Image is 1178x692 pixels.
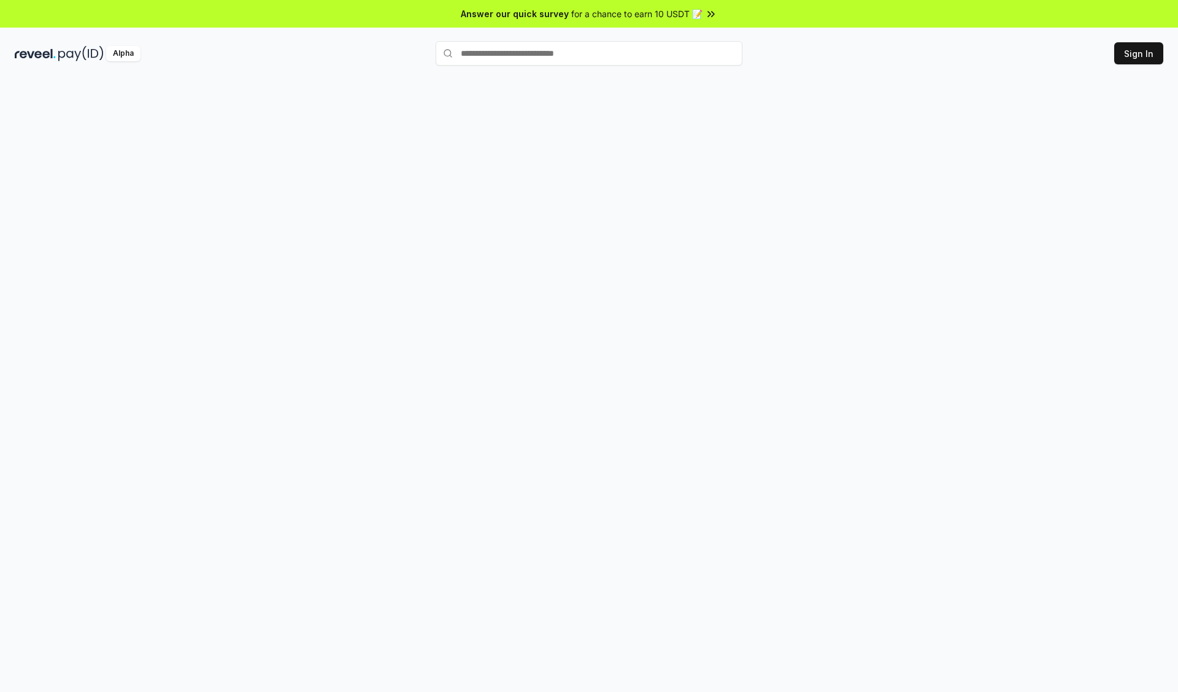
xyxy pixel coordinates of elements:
span: Answer our quick survey [461,7,569,20]
button: Sign In [1114,42,1163,64]
div: Alpha [106,46,141,61]
span: for a chance to earn 10 USDT 📝 [571,7,703,20]
img: reveel_dark [15,46,56,61]
img: pay_id [58,46,104,61]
